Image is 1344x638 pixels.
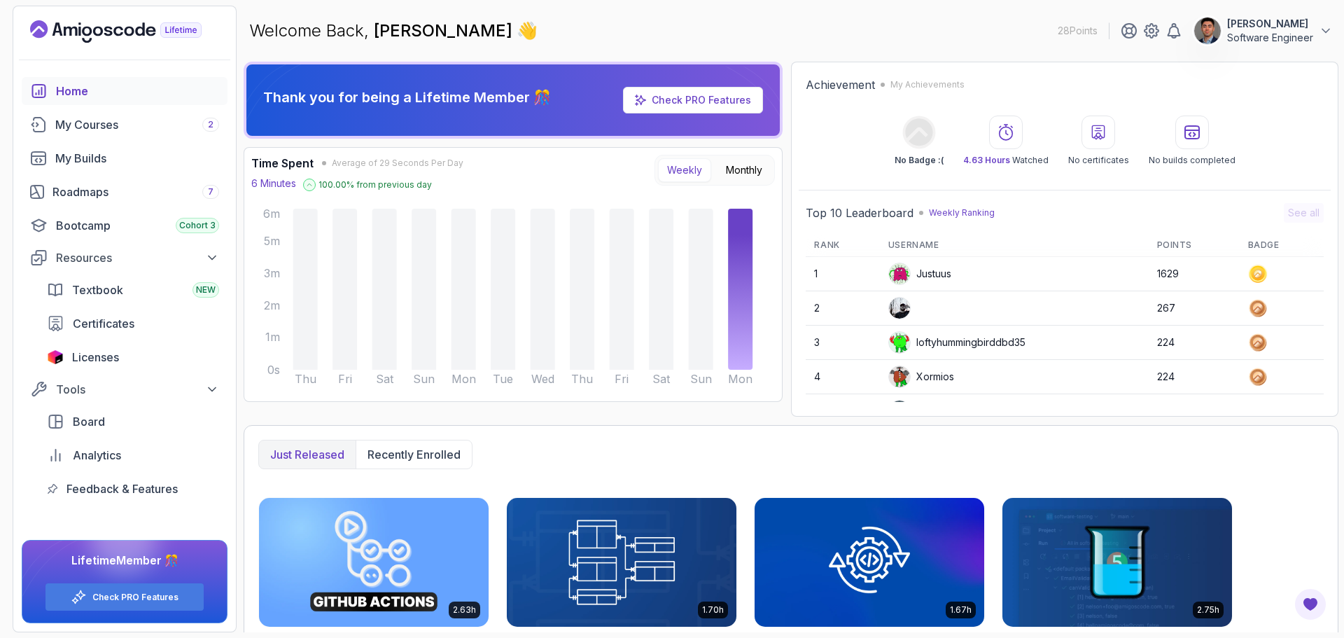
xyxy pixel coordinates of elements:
[806,204,913,221] h2: Top 10 Leaderboard
[1240,234,1324,257] th: Badge
[56,381,219,398] div: Tools
[889,401,910,422] img: user profile image
[806,76,875,93] h2: Achievement
[963,155,1010,165] span: 4.63 Hours
[1149,360,1240,394] td: 224
[38,408,227,436] a: board
[338,372,352,386] tspan: Fri
[1284,203,1324,223] button: See all
[889,298,910,319] img: user profile image
[72,349,119,366] span: Licenses
[22,77,227,105] a: home
[717,158,771,182] button: Monthly
[755,498,984,627] img: Java Integration Testing card
[22,111,227,139] a: courses
[493,372,513,386] tspan: Tue
[263,207,280,221] tspan: 6m
[367,446,461,463] p: Recently enrolled
[888,331,1025,354] div: loftyhummingbirddbd35
[950,604,972,616] p: 1.67h
[22,178,227,206] a: roadmaps
[1149,234,1240,257] th: Points
[806,360,879,394] td: 4
[332,158,463,169] span: Average of 29 Seconds Per Day
[56,249,219,266] div: Resources
[1149,291,1240,326] td: 267
[413,372,435,386] tspan: Sun
[295,372,316,386] tspan: Thu
[888,263,951,285] div: Justuus
[451,372,476,386] tspan: Mon
[806,291,879,326] td: 2
[264,234,280,248] tspan: 5m
[702,604,724,616] p: 1.70h
[38,343,227,371] a: licenses
[251,155,314,172] h3: Time Spent
[1197,604,1219,616] p: 2.75h
[507,498,736,627] img: Database Design & Implementation card
[208,119,213,130] span: 2
[38,310,227,338] a: certificates
[1002,498,1232,627] img: Java Unit Testing and TDD card
[249,20,538,42] p: Welcome Back,
[889,332,910,353] img: default monster avatar
[264,298,280,312] tspan: 2m
[1068,155,1129,166] p: No certificates
[652,372,671,386] tspan: Sat
[806,394,879,429] td: 5
[806,257,879,291] td: 1
[690,372,712,386] tspan: Sun
[890,79,965,90] p: My Achievements
[615,372,629,386] tspan: Fri
[1149,155,1235,166] p: No builds completed
[265,330,280,344] tspan: 1m
[453,604,476,616] p: 2.63h
[270,446,344,463] p: Just released
[264,266,280,280] tspan: 3m
[22,144,227,172] a: builds
[963,155,1049,166] p: Watched
[652,94,751,106] a: Check PRO Features
[72,282,123,298] span: Textbook
[806,234,879,257] th: Rank
[1194,18,1221,44] img: user profile image
[1149,394,1240,429] td: 214
[889,366,910,387] img: default monster avatar
[514,16,543,46] span: 👋
[55,116,219,133] div: My Courses
[56,217,219,234] div: Bootcamp
[318,179,432,190] p: 100.00 % from previous day
[889,263,910,284] img: default monster avatar
[73,447,121,464] span: Analytics
[888,400,988,422] div: silentjackalcf1a1
[1294,588,1327,621] button: Open Feedback Button
[251,176,296,190] p: 6 Minutes
[1193,17,1333,45] button: user profile image[PERSON_NAME]Software Engineer
[66,480,178,497] span: Feedback & Features
[73,413,105,430] span: Board
[895,155,944,166] p: No Badge :(
[208,186,213,197] span: 7
[22,245,227,270] button: Resources
[658,158,711,182] button: Weekly
[1058,24,1098,38] p: 28 Points
[356,441,472,469] button: Recently enrolled
[259,441,356,469] button: Just released
[267,363,280,377] tspan: 0s
[30,20,234,43] a: Landing page
[56,83,219,99] div: Home
[1149,326,1240,360] td: 224
[38,276,227,304] a: textbook
[806,326,879,360] td: 3
[374,20,517,41] span: [PERSON_NAME]
[45,583,204,611] button: Check PRO Features
[179,220,216,231] span: Cohort 3
[73,315,134,332] span: Certificates
[52,183,219,200] div: Roadmaps
[22,377,227,402] button: Tools
[623,87,763,113] a: Check PRO Features
[22,211,227,240] a: bootcamp
[376,372,394,386] tspan: Sat
[38,475,227,503] a: feedback
[531,372,554,386] tspan: Wed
